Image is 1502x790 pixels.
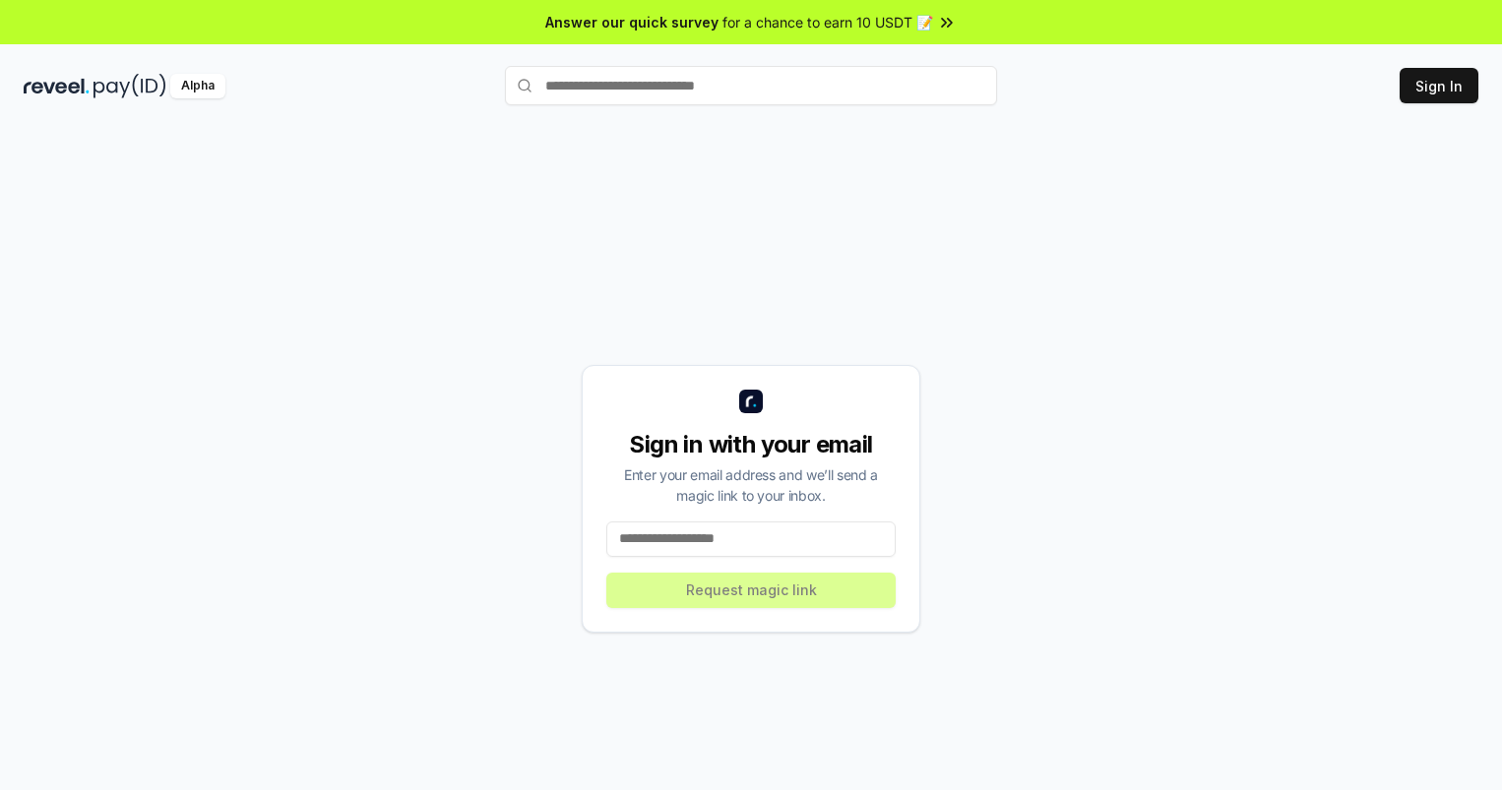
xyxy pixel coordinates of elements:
img: pay_id [94,74,166,98]
button: Sign In [1400,68,1478,103]
span: Answer our quick survey [545,12,719,32]
div: Sign in with your email [606,429,896,460]
span: for a chance to earn 10 USDT 📝 [722,12,933,32]
div: Enter your email address and we’ll send a magic link to your inbox. [606,464,896,506]
img: reveel_dark [24,74,90,98]
div: Alpha [170,74,225,98]
img: logo_small [739,390,763,413]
